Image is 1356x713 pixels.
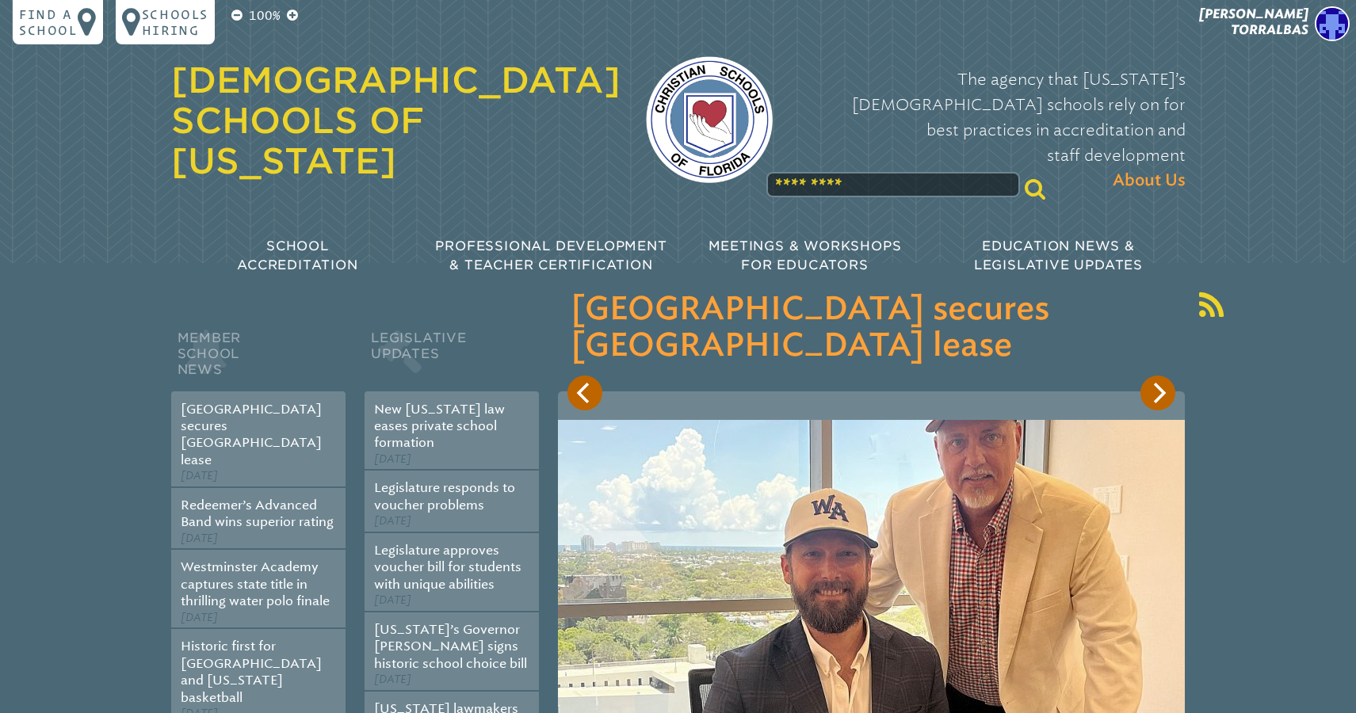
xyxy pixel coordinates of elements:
a: Historic first for [GEOGRAPHIC_DATA] and [US_STATE] basketball [181,639,322,704]
span: Education News & Legislative Updates [974,238,1143,273]
span: [DATE] [374,452,411,466]
p: 100% [246,6,284,25]
p: The agency that [US_STATE]’s [DEMOGRAPHIC_DATA] schools rely on for best practices in accreditati... [798,67,1186,193]
a: Westminster Academy captures state title in thrilling water polo finale [181,559,330,608]
button: Next [1140,376,1175,410]
span: [DATE] [181,532,218,545]
a: [GEOGRAPHIC_DATA] secures [GEOGRAPHIC_DATA] lease [181,402,322,467]
a: Legislature approves voucher bill for students with unique abilities [374,543,521,592]
p: Schools Hiring [142,6,208,38]
span: [DATE] [374,514,411,528]
a: [US_STATE]’s Governor [PERSON_NAME] signs historic school choice bill [374,622,527,671]
a: New [US_STATE] law eases private school formation [374,402,505,451]
img: csf-logo-web-colors.png [646,56,773,183]
button: Previous [567,376,602,410]
span: [DATE] [181,611,218,624]
span: [DATE] [181,469,218,482]
span: About Us [1113,168,1186,193]
img: 173be974349a722712d9d78b79ba5144 [1315,6,1350,41]
a: Redeemer’s Advanced Band wins superior rating [181,498,334,529]
p: Find a school [19,6,78,38]
h2: Legislative Updates [365,326,539,391]
a: [DEMOGRAPHIC_DATA] Schools of [US_STATE] [171,59,621,181]
span: Meetings & Workshops for Educators [709,238,902,273]
span: Professional Development & Teacher Certification [435,238,667,273]
h3: [GEOGRAPHIC_DATA] secures [GEOGRAPHIC_DATA] lease [571,292,1172,364]
a: Legislature responds to voucher problems [374,480,515,512]
span: [DATE] [374,673,411,686]
h2: Member School News [171,326,346,391]
span: [PERSON_NAME] Torralbas [1199,6,1308,37]
span: [DATE] [374,593,411,607]
span: School Accreditation [237,238,357,273]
